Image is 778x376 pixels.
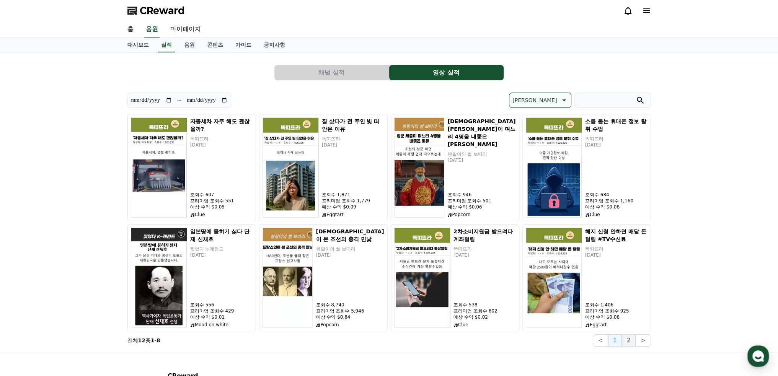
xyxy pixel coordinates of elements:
p: 조회수 946 [447,192,515,198]
img: 일본땅에 묻히기 싫다 단재 신채호 [131,228,187,328]
p: 조회수 538 [453,302,516,308]
p: 프리미엄 조회수 5,946 [316,308,384,314]
p: Eggtart [585,322,648,328]
p: 조회수 1,406 [585,302,648,308]
p: 예상 수익 $0.08 [585,314,648,320]
img: 프랑스인이 본 조선의 충격 민낯 [263,228,313,328]
h5: 2차소비지원금 받으려다 계좌털림 [453,228,516,243]
span: 대화 [70,254,79,260]
strong: 8 [157,337,160,343]
button: 소름 돋는 휴대폰 정보 탈취 수법 소름 돋는 휴대폰 정보 탈취 수법 똑띠뜨라 [DATE] 조회수 684 프리미엄 조회수 1,160 예상 수익 $0.08 Clue [522,114,651,221]
p: 예상 수익 $0.06 [447,204,515,210]
img: 소름 돋는 휴대폰 정보 탈취 수법 [526,117,582,218]
button: 성군 세종이 며느리 4명을 내쫓은 이유 [DEMOGRAPHIC_DATA] [PERSON_NAME]이 며느리 4명을 내쫓은 [PERSON_NAME] 봉팔이의 썰 보따리 [DAT... [391,114,519,221]
h5: 집 샀다가 전 주인 빚 떠안은 이유 [322,117,384,133]
p: [DATE] [322,142,384,148]
p: Clue [190,212,253,218]
p: 똑띠뜨라 [322,136,384,142]
p: 똑띠뜨라 [585,136,648,142]
a: 공지사항 [258,38,291,52]
p: 조회수 1,871 [322,192,384,198]
button: [PERSON_NAME] [509,93,571,108]
p: 예상 수익 $0.01 [190,314,253,320]
p: 똑띠뜨라 [453,246,516,252]
p: 프리미엄 조회수 602 [453,308,516,314]
h5: [DEMOGRAPHIC_DATA] [PERSON_NAME]이 며느리 4명을 내쫓은 [PERSON_NAME] [447,117,515,148]
button: 2차소비지원금 받으려다 계좌털림 2차소비지원금 받으려다 계좌털림 똑띠뜨라 [DATE] 조회수 538 프리미엄 조회수 602 예상 수익 $0.02 Clue [391,224,519,331]
p: 봉팔이의 썰 보따리 [316,246,384,252]
p: 똑띠뜨라 [190,136,253,142]
p: 프리미엄 조회수 429 [190,308,253,314]
img: 해지 신청 안하면 매달 돈털림 #TV수신료 [526,228,582,328]
p: 봉팔이의 썰 보따리 [447,151,515,157]
p: 프리미엄 조회수 551 [190,198,253,204]
a: 홈 [121,21,140,37]
a: 가이드 [229,38,258,52]
button: < [593,334,608,347]
p: 똑띠뜨라 [585,246,648,252]
p: [DATE] [316,252,384,258]
p: Clue [453,322,516,328]
img: 2차소비지원금 받으려다 계좌털림 [394,228,450,328]
img: 성군 세종이 며느리 4명을 내쫓은 이유 [394,117,445,218]
p: 조회수 8,740 [316,302,384,308]
button: 프랑스인이 본 조선의 충격 민낯 [DEMOGRAPHIC_DATA]이 본 조선의 충격 민낯 봉팔이의 썰 보따리 [DATE] 조회수 8,740 프리미엄 조회수 5,946 예상 수... [259,224,388,331]
a: 영상 실적 [389,65,504,80]
a: 음원 [178,38,201,52]
a: 마이페이지 [164,21,207,37]
p: 프리미엄 조회수 501 [447,198,515,204]
p: 예상 수익 $0.09 [322,204,384,210]
p: 조회수 684 [585,192,648,198]
p: [DATE] [190,142,253,148]
p: Clue [585,212,648,218]
p: [DATE] [585,142,648,148]
strong: 1 [151,337,155,343]
span: 설정 [118,254,127,260]
h5: 일본땅에 묻히기 싫다 단재 신채호 [190,228,253,243]
h5: 해지 신청 안하면 매달 돈털림 #TV수신료 [585,228,648,243]
p: 예상 수익 $0.05 [190,204,253,210]
button: 1 [608,334,622,347]
p: 전체 중 - [127,337,160,344]
a: 음원 [144,21,160,37]
img: 집 샀다가 전 주인 빚 떠안은 이유 [263,117,319,218]
p: 예상 수익 $0.02 [453,314,516,320]
p: [PERSON_NAME] [512,95,557,106]
button: > [636,334,651,347]
p: Mood on white [190,322,253,328]
button: 일본땅에 묻히기 싫다 단재 신채호 일본땅에 묻히기 싫다 단재 신채호 찢었다 k-레전드 [DATE] 조회수 556 프리미엄 조회수 429 예상 수익 $0.01 Mood on w... [127,224,256,331]
button: 2 [622,334,636,347]
h5: 자동세차 자주 해도 괜찮을까? [190,117,253,133]
button: 집 샀다가 전 주인 빚 떠안은 이유 집 샀다가 전 주인 빚 떠안은 이유 똑띠뜨라 [DATE] 조회수 1,871 프리미엄 조회수 1,779 예상 수익 $0.09 Eggtart [259,114,388,221]
p: 예상 수익 $0.84 [316,314,384,320]
a: 대화 [51,243,99,262]
a: CReward [127,5,185,17]
a: 설정 [99,243,147,262]
span: CReward [140,5,185,17]
p: Popcorn [447,212,515,218]
p: Popcorn [316,322,384,328]
p: 프리미엄 조회수 925 [585,308,648,314]
h5: [DEMOGRAPHIC_DATA]이 본 조선의 충격 민낯 [316,228,384,243]
p: [DATE] [190,252,253,258]
button: 자동세차 자주 해도 괜찮을까? 자동세차 자주 해도 괜찮을까? 똑띠뜨라 [DATE] 조회수 607 프리미엄 조회수 551 예상 수익 $0.05 Clue [127,114,256,221]
p: 프리미엄 조회수 1,779 [322,198,384,204]
img: 자동세차 자주 해도 괜찮을까? [131,117,187,218]
a: 실적 [158,38,175,52]
a: 홈 [2,243,51,262]
span: 홈 [24,254,29,260]
p: [DATE] [447,157,515,163]
p: 조회수 556 [190,302,253,308]
a: 대시보드 [121,38,155,52]
p: 조회수 607 [190,192,253,198]
p: 찢었다 k-레전드 [190,246,253,252]
p: Eggtart [322,212,384,218]
p: [DATE] [585,252,648,258]
button: 영상 실적 [389,65,504,80]
a: 콘텐츠 [201,38,229,52]
h5: 소름 돋는 휴대폰 정보 탈취 수법 [585,117,648,133]
button: 채널 실적 [274,65,389,80]
p: 예상 수익 $0.08 [585,204,648,210]
strong: 12 [138,337,145,343]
